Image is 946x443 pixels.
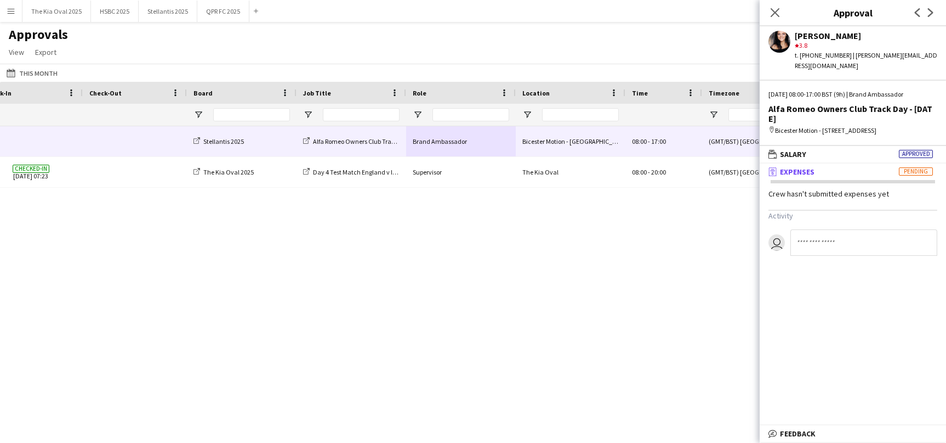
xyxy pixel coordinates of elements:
[303,168,429,176] a: Day 4 Test Match England v India - [DATE]
[780,429,816,439] span: Feedback
[313,168,429,176] span: Day 4 Test Match England v India - [DATE]
[632,137,647,145] span: 08:00
[313,137,434,145] span: Alfa Romeo Owners Club Track Day - [DATE]
[651,168,666,176] span: 20:00
[432,108,509,121] input: Role Filter Input
[702,126,828,156] div: (GMT/BST) [GEOGRAPHIC_DATA]
[760,164,946,180] mat-expansion-panel-header: ExpensesPending
[768,211,937,221] h3: Activity
[768,126,937,136] div: Bicester Motion - [STREET_ADDRESS]
[139,1,197,22] button: Stellantis 2025
[899,167,933,176] span: Pending
[522,110,532,120] button: Open Filter Menu
[303,89,331,97] span: Job Title
[91,1,139,22] button: HSBC 2025
[203,137,244,145] span: Stellantis 2025
[13,165,49,173] span: Checked-in
[795,51,937,70] div: t. [PHONE_NUMBER] | [PERSON_NAME][EMAIL_ADDRESS][DOMAIN_NAME]
[4,45,29,59] a: View
[323,108,400,121] input: Job Title Filter Input
[768,104,937,124] div: Alfa Romeo Owners Club Track Day - [DATE]
[899,150,933,158] span: Approved
[516,126,625,156] div: Bicester Motion - [GEOGRAPHIC_DATA] A4421, [GEOGRAPHIC_DATA]
[89,89,122,97] span: Check-Out
[702,157,828,187] div: (GMT/BST) [GEOGRAPHIC_DATA]
[760,189,946,199] div: Crew hasn't submitted expenses yet
[709,110,719,120] button: Open Filter Menu
[413,110,423,120] button: Open Filter Menu
[22,1,91,22] button: The Kia Oval 2025
[795,31,937,41] div: [PERSON_NAME]
[522,89,550,97] span: Location
[9,47,24,57] span: View
[632,168,647,176] span: 08:00
[632,89,648,97] span: Time
[31,45,61,59] a: Export
[406,126,516,156] div: Brand Ambassador
[193,110,203,120] button: Open Filter Menu
[197,1,249,22] button: QPR FC 2025
[193,89,213,97] span: Board
[795,41,937,51] div: 3.8
[780,149,806,159] span: Salary
[760,180,946,273] div: ExpensesPending
[760,425,946,442] mat-expansion-panel-header: Feedback
[213,108,290,121] input: Board Filter Input
[413,89,426,97] span: Role
[35,47,56,57] span: Export
[648,137,650,145] span: -
[780,167,814,177] span: Expenses
[193,168,254,176] a: The Kia Oval 2025
[193,137,244,145] a: Stellantis 2025
[406,157,516,187] div: Supervisor
[651,137,666,145] span: 17:00
[648,168,650,176] span: -
[4,66,60,80] button: This Month
[303,137,434,145] a: Alfa Romeo Owners Club Track Day - [DATE]
[760,146,946,162] mat-expansion-panel-header: SalaryApproved
[709,89,739,97] span: Timezone
[542,108,619,121] input: Location Filter Input
[203,168,254,176] span: The Kia Oval 2025
[516,157,625,187] div: The Kia Oval
[303,110,313,120] button: Open Filter Menu
[728,108,822,121] input: Timezone Filter Input
[768,89,937,99] div: [DATE] 08:00-17:00 BST (9h) | Brand Ambassador
[760,5,946,20] h3: Approval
